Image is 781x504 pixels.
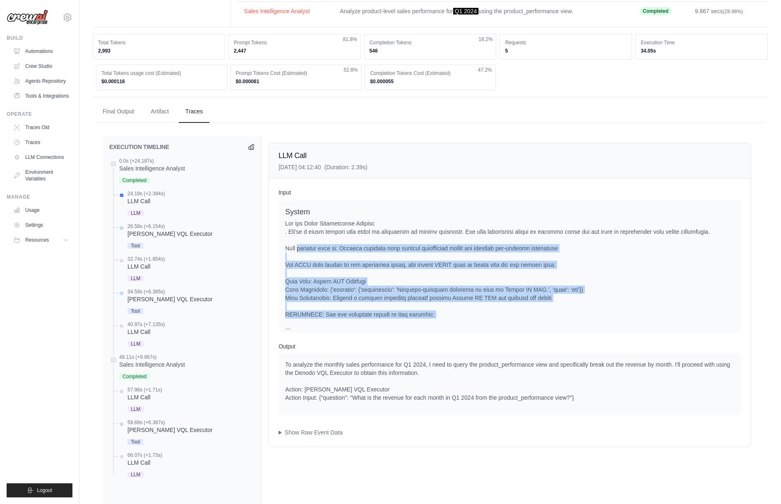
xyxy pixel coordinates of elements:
span: Completed [639,7,672,15]
span: LLM [127,341,144,347]
span: (28.98%) [723,9,743,14]
img: Logo [7,10,48,25]
span: Tool [127,308,143,314]
iframe: Chat Widget [740,464,781,504]
a: LLM Connections [10,151,72,164]
dd: 2,993 [98,48,220,54]
span: Tool [127,243,143,249]
span: Q1 2024 [453,8,479,14]
button: Traces [179,101,209,123]
dt: Completion Tokens Cost (Estimated) [370,70,490,77]
div: Operate [7,111,72,118]
dt: Prompt Tokens Cost (Estimated) [236,70,356,77]
div: Sales Intelligence Analyst [119,360,185,369]
button: Sales Intelligence Analyst [244,7,327,15]
div: LLM Call [127,458,162,467]
span: (Duration: 2.39s) [324,164,367,170]
div: LLM Call [127,197,165,205]
h3: Output [279,342,741,350]
span: 52.8% [344,67,358,73]
a: Tools & Integrations [10,89,72,103]
div: 59.69s (+6.387s) [127,419,213,426]
a: Usage [10,204,72,217]
dd: 2,447 [234,48,356,54]
span: 81.8% [343,36,357,43]
dd: 546 [370,48,491,54]
span: LLM [127,472,144,478]
span: Tool [127,439,143,445]
div: Manage [7,194,72,200]
div: Sales Intelligence Analyst [119,164,185,173]
span: LLM [127,276,144,281]
a: Environment Variables [10,166,72,185]
div: To analyze the monthly sales performance for Q1 2024, I need to query the product_performance vie... [285,360,734,402]
dt: Total Tokens usage cost (Estimated) [101,70,222,77]
dd: $0.000116 [101,78,222,85]
span: 18.2% [478,36,493,43]
dd: $0.000061 [236,78,356,85]
span: Resources [25,237,49,243]
div: 40.97s (+7.135s) [127,321,165,328]
a: Agents Repository [10,74,72,88]
button: Artifact [144,101,175,123]
span: Logout [37,487,52,494]
div: Build [7,35,72,41]
button: Resources [10,233,72,247]
div: Lor ips Dolor Sitametconse Adipisc . Eli'se d eiusm tempori utla etdol ma aliquaenim ad minimv qu... [285,219,734,434]
p: [DATE] 04:12:40 [279,163,368,171]
div: [PERSON_NAME] VQL Executor [127,230,213,238]
div: LLM Call [127,328,165,336]
a: Settings [10,218,72,232]
div: 66.07s (+1.73s) [127,452,162,458]
span: Completed [119,374,150,379]
td: Analyze product-level sales performance for using the product_performance view. [333,2,633,21]
div: 24.19s (+2.394s) [127,190,165,197]
h2: EXECUTION TIMELINE [109,143,169,151]
button: Final Output [96,101,141,123]
span: 47.2% [478,67,492,73]
div: 57.98s (+1.71s) [127,386,162,393]
div: 32.74s (+1.854s) [127,256,165,262]
span: LLM [127,210,144,216]
td: 9.867 secs [688,2,768,21]
a: Automations [10,45,72,58]
div: 0.0s (+24.187s) [119,158,185,164]
a: Crew Studio [10,60,72,73]
dd: 5 [505,48,627,54]
a: Traces [10,136,72,149]
span: Completed [119,178,150,183]
span: LLM Call [279,151,306,160]
button: Logout [7,483,72,497]
div: LLM Call [127,262,165,271]
div: 48.11s (+9.867s) [119,354,185,360]
dt: Requests [505,39,627,46]
dt: Total Tokens [98,39,220,46]
div: 26.58s (+6.154s) [127,223,213,230]
h3: Input [279,188,741,197]
dt: Execution Time [641,39,762,46]
div: [PERSON_NAME] VQL Executor [127,295,213,303]
div: 34.59s (+6.385s) [127,288,213,295]
div: LLM Call [127,393,162,401]
dd: $0.000055 [370,78,490,85]
div: System [285,206,734,218]
span: LLM [127,406,144,412]
dt: Prompt Tokens [234,39,356,46]
div: [PERSON_NAME] VQL Executor [127,426,213,434]
dd: 34.05s [641,48,762,54]
dt: Completion Tokens [370,39,491,46]
a: Traces Old [10,121,72,134]
summary: Show Raw Event Data [279,428,741,437]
